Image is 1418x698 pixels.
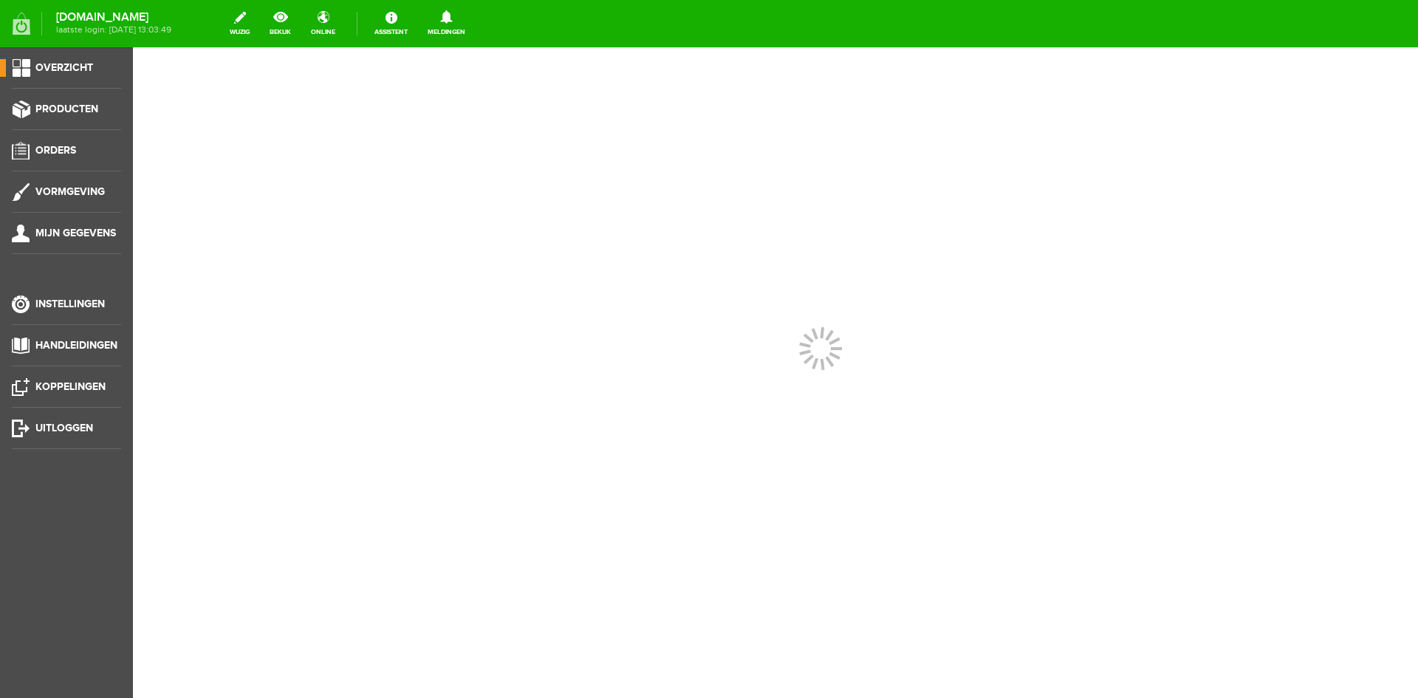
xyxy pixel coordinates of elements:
span: Orders [35,144,76,157]
a: wijzig [221,7,258,40]
span: Mijn gegevens [35,227,116,239]
span: Handleidingen [35,339,117,352]
a: Assistent [366,7,417,40]
span: Uitloggen [35,422,93,434]
span: Producten [35,103,98,115]
span: Koppelingen [35,380,106,393]
a: bekijk [261,7,300,40]
a: online [302,7,344,40]
span: Instellingen [35,298,105,310]
a: Meldingen [419,7,474,40]
strong: [DOMAIN_NAME] [56,13,171,21]
span: laatste login: [DATE] 13:03:49 [56,26,171,34]
span: Vormgeving [35,185,105,198]
span: Overzicht [35,61,93,74]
